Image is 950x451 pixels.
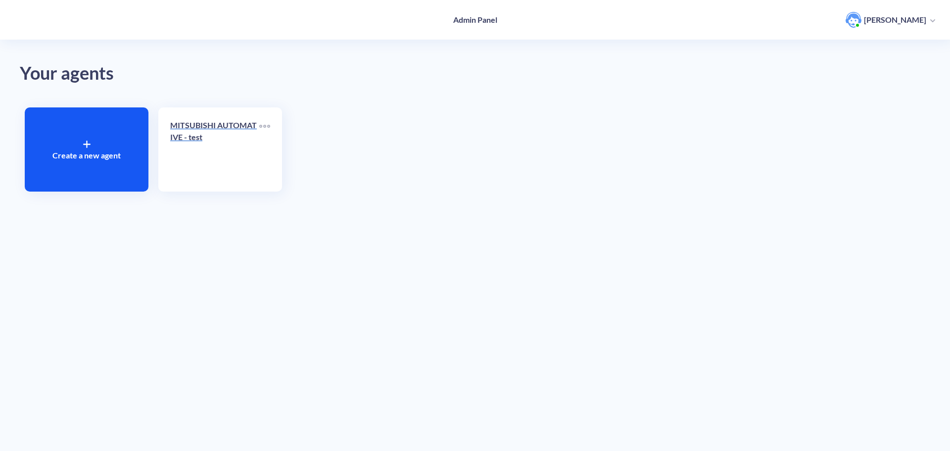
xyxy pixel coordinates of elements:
button: user photo[PERSON_NAME] [841,11,940,29]
h4: Admin Panel [453,15,497,24]
p: MITSUBISHI AUTOMATIVE - test [170,119,259,143]
a: MITSUBISHI AUTOMATIVE - test [170,119,259,180]
div: Your agents [20,59,930,88]
p: Create a new agent [52,150,121,161]
p: [PERSON_NAME] [864,14,926,25]
img: user photo [846,12,861,28]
